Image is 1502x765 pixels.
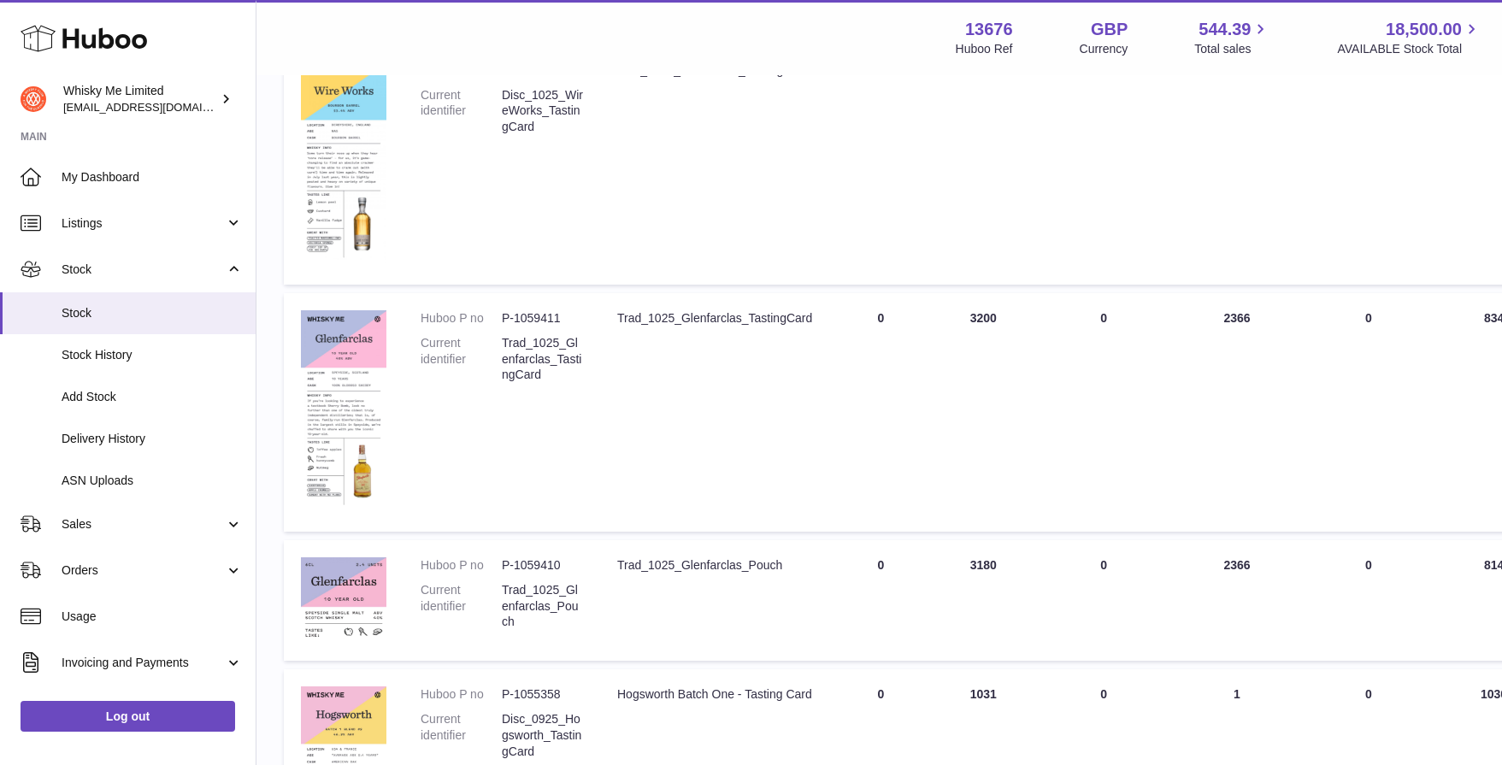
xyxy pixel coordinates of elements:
[62,562,225,579] span: Orders
[829,45,932,285] td: 0
[502,310,583,327] dd: P-1059411
[301,310,386,510] img: product image
[1091,18,1128,41] strong: GBP
[617,557,812,574] div: Trad_1025_Glenfarclas_Pouch
[21,701,235,732] a: Log out
[1365,63,1372,77] span: 0
[1080,41,1128,57] div: Currency
[1365,687,1372,701] span: 0
[617,310,812,327] div: Trad_1025_Glenfarclas_TastingCard
[617,686,812,703] div: Hogsworth Batch One - Tasting Card
[1365,311,1372,325] span: 0
[301,557,386,640] img: product image
[421,335,502,384] dt: Current identifier
[62,389,243,405] span: Add Stock
[1034,45,1173,285] td: 0
[62,516,225,533] span: Sales
[502,686,583,703] dd: P-1055358
[932,293,1034,532] td: 3200
[1337,41,1481,57] span: AVAILABLE Stock Total
[421,711,502,760] dt: Current identifier
[63,100,251,114] span: [EMAIL_ADDRESS][DOMAIN_NAME]
[1194,18,1270,57] a: 544.39 Total sales
[502,335,583,384] dd: Trad_1025_Glenfarclas_TastingCard
[421,582,502,631] dt: Current identifier
[62,609,243,625] span: Usage
[502,557,583,574] dd: P-1059410
[421,87,502,136] dt: Current identifier
[301,62,386,263] img: product image
[932,540,1034,662] td: 3180
[421,310,502,327] dt: Huboo P no
[502,582,583,631] dd: Trad_1025_Glenfarclas_Pouch
[1337,18,1481,57] a: 18,500.00 AVAILABLE Stock Total
[421,686,502,703] dt: Huboo P no
[62,347,243,363] span: Stock History
[502,711,583,760] dd: Disc_0925_Hogsworth_TastingCard
[62,262,225,278] span: Stock
[63,83,217,115] div: Whisky Me Limited
[62,473,243,489] span: ASN Uploads
[1386,18,1462,41] span: 18,500.00
[62,215,225,232] span: Listings
[829,540,932,662] td: 0
[956,41,1013,57] div: Huboo Ref
[62,305,243,321] span: Stock
[1365,558,1372,572] span: 0
[1034,540,1173,662] td: 0
[1173,293,1301,532] td: 2366
[1194,41,1270,57] span: Total sales
[62,169,243,185] span: My Dashboard
[932,45,1034,285] td: 2200
[421,557,502,574] dt: Huboo P no
[1173,45,1301,285] td: 640
[1034,293,1173,532] td: 0
[1173,540,1301,662] td: 2366
[965,18,1013,41] strong: 13676
[829,293,932,532] td: 0
[62,431,243,447] span: Delivery History
[21,86,46,112] img: orders@whiskyshop.com
[62,655,225,671] span: Invoicing and Payments
[502,87,583,136] dd: Disc_1025_WireWorks_TastingCard
[1199,18,1251,41] span: 544.39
